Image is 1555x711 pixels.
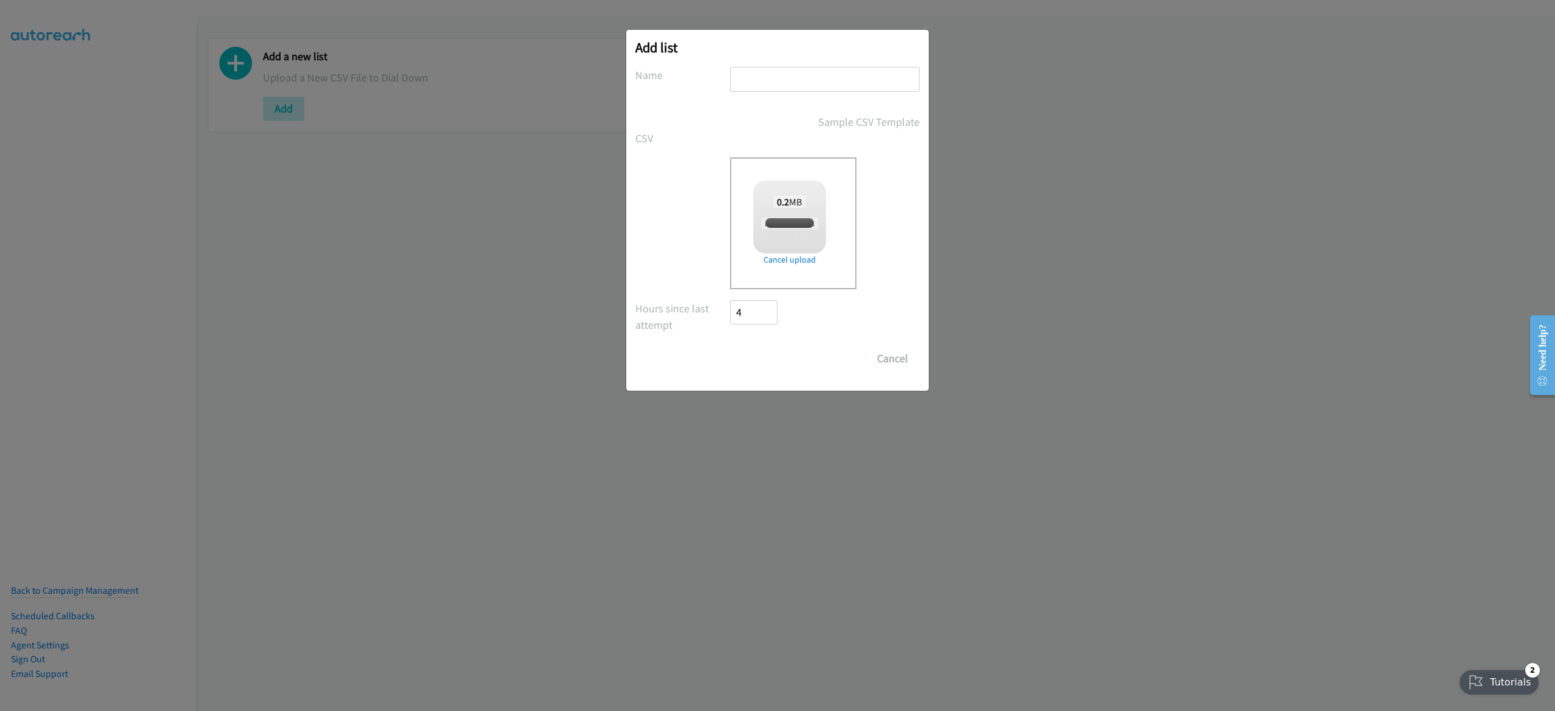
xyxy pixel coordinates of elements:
[635,39,920,56] h2: Add list
[818,114,920,130] a: Sample CSV Template
[761,218,849,229] span: report1759722475619.csv
[866,346,920,371] button: Cancel
[773,196,806,208] span: MB
[753,253,826,266] a: Cancel upload
[1520,307,1555,404] iframe: Resource Center
[635,130,730,146] label: CSV
[635,300,730,333] label: Hours since last attempt
[1452,658,1546,702] iframe: Checklist
[635,67,730,83] label: Name
[777,196,789,208] strong: 0.2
